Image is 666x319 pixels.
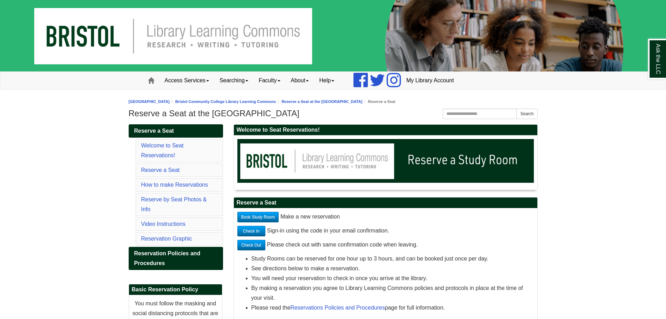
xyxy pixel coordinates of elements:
[129,98,538,105] nav: breadcrumb
[214,72,253,89] a: Searching
[401,72,459,89] a: My Library Account
[281,99,362,104] a: Reserve a Seat at the [GEOGRAPHIC_DATA]
[237,212,279,222] a: Book Study Room
[251,254,534,264] li: Study Rooms can be reserved for one hour up to 3 hours, and can be booked just once per day.
[234,125,537,136] h2: Welcome to Seat Reservations!
[159,72,214,89] a: Access Services
[253,72,286,89] a: Faculty
[234,197,537,208] h2: Reserve a Seat
[251,264,534,273] li: See directions below to make a reservation.
[175,99,276,104] a: Bristol Community College Library Learning Commons
[129,99,170,104] a: [GEOGRAPHIC_DATA]
[129,109,538,118] h1: Reserve a Seat at the [GEOGRAPHIC_DATA]
[237,226,265,236] a: Check In
[141,221,186,227] a: Video Instructions
[141,182,208,188] a: How to make Reservations
[141,167,180,173] a: Reserve a Seat
[129,124,223,138] a: Reserve a Seat
[237,212,534,222] p: Make a new reservation
[134,128,174,134] span: Reserve a Seat
[314,72,339,89] a: Help
[129,284,222,295] h2: Basic Reservation Policy
[251,283,534,303] li: By making a reservation you agree to Library Learning Commons policies and protocols in place at ...
[516,109,537,119] button: Search
[251,273,534,283] li: You will need your reservation to check in once you arrive at the library.
[141,143,184,158] a: Welcome to Seat Reservations!
[362,98,395,105] li: Reserve a Seat
[129,247,223,270] a: Reservation Policies and Procedures
[141,236,192,242] a: Reservation Graphic
[286,72,314,89] a: About
[237,226,534,236] p: Sign-in using the code in your email confirmation.
[251,303,534,313] li: Please read the page for full information.
[237,240,534,250] p: Please check out with same confirmation code when leaving.
[134,250,200,266] span: Reservation Policies and Procedures
[291,305,385,311] a: Reservations Policies and Procedures
[141,196,207,212] a: Reserve by Seat Photos & Info
[237,240,265,250] a: Check Out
